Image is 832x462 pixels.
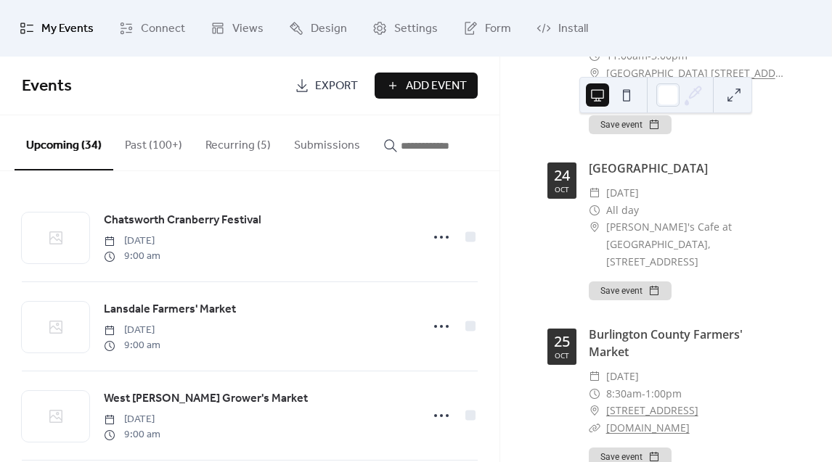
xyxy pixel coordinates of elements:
span: 1:00pm [645,385,682,403]
a: Lansdale Farmers' Market [104,300,236,319]
span: Add Event [406,78,467,95]
div: ​ [589,368,600,385]
button: Past (100+) [113,115,194,169]
a: West [PERSON_NAME] Grower's Market [104,389,308,408]
span: Chatsworth Cranberry Festival [104,212,261,229]
a: [DOMAIN_NAME] [606,421,690,434]
span: Install [558,17,588,41]
button: Upcoming (34) [15,115,113,170]
a: Design [278,6,358,51]
span: Views [232,17,264,41]
span: Design [311,17,347,41]
span: All day [606,202,639,219]
span: [DATE] [104,412,160,427]
a: Settings [362,6,449,51]
div: ​ [589,65,600,82]
button: Recurring (5) [194,115,282,169]
span: Connect [141,17,185,41]
span: Events [22,70,72,102]
button: Save event [589,281,672,300]
span: [DATE] [606,368,639,385]
span: - [642,385,645,403]
div: ​ [589,218,600,236]
span: [DATE] [104,234,160,249]
div: Oct [555,352,569,359]
div: 25 [554,334,570,349]
button: Submissions [282,115,372,169]
a: Burlington County Farmers' Market [589,326,743,360]
span: 9:00 am [104,249,160,264]
span: [DATE] [606,184,639,202]
span: 9:00 am [104,338,160,353]
span: Export [315,78,358,95]
span: My Events [41,17,94,41]
a: [STREET_ADDRESS] [606,402,698,419]
a: Views [200,6,274,51]
div: Oct [555,186,569,193]
div: 24 [554,168,570,183]
span: Settings [394,17,438,41]
a: Install [526,6,599,51]
button: Add Event [375,73,478,99]
div: [GEOGRAPHIC_DATA] [589,160,785,177]
span: West [PERSON_NAME] Grower's Market [104,390,308,408]
a: Chatsworth Cranberry Festival [104,211,261,230]
span: Form [485,17,511,41]
a: Form [452,6,522,51]
a: Connect [108,6,196,51]
a: [GEOGRAPHIC_DATA] [STREET_ADDRESS][US_STATE] [606,65,785,82]
span: [DATE] [104,323,160,338]
div: ​ [589,419,600,437]
a: Export [284,73,369,99]
button: Save event [589,115,672,134]
div: ​ [589,402,600,419]
span: 9:00 am [104,427,160,442]
div: ​ [589,184,600,202]
span: 8:30am [606,385,642,403]
div: ​ [589,202,600,219]
a: My Events [9,6,105,51]
span: [PERSON_NAME]'s Cafe at [GEOGRAPHIC_DATA], [STREET_ADDRESS] [606,218,785,270]
div: ​ [589,385,600,403]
